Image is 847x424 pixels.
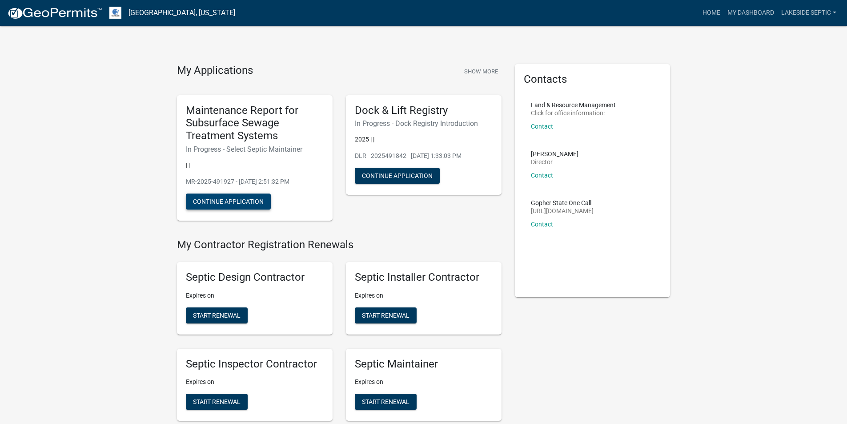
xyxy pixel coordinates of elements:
[362,398,409,405] span: Start Renewal
[461,64,502,79] button: Show More
[186,358,324,371] h5: Septic Inspector Contractor
[186,377,324,387] p: Expires on
[186,161,324,170] p: | |
[524,73,662,86] h5: Contacts
[355,119,493,128] h6: In Progress - Dock Registry Introduction
[186,194,271,210] button: Continue Application
[531,110,616,116] p: Click for office information:
[531,200,594,206] p: Gopher State One Call
[186,394,248,410] button: Start Renewal
[531,172,553,179] a: Contact
[531,221,553,228] a: Contact
[355,377,493,387] p: Expires on
[186,291,324,300] p: Expires on
[531,208,594,214] p: [URL][DOMAIN_NAME]
[355,104,493,117] h5: Dock & Lift Registry
[778,4,840,21] a: Lakeside Septic
[186,104,324,142] h5: Maintenance Report for Subsurface Sewage Treatment Systems
[193,311,241,319] span: Start Renewal
[362,311,409,319] span: Start Renewal
[355,358,493,371] h5: Septic Maintainer
[109,7,121,19] img: Otter Tail County, Minnesota
[531,159,578,165] p: Director
[186,145,324,153] h6: In Progress - Select Septic Maintainer
[355,394,417,410] button: Start Renewal
[186,177,324,186] p: MR-2025-491927 - [DATE] 2:51:32 PM
[699,4,724,21] a: Home
[355,271,493,284] h5: Septic Installer Contractor
[186,271,324,284] h5: Septic Design Contractor
[355,307,417,323] button: Start Renewal
[355,168,440,184] button: Continue Application
[177,238,502,251] h4: My Contractor Registration Renewals
[177,64,253,77] h4: My Applications
[355,151,493,161] p: DLR - 2025491842 - [DATE] 1:33:03 PM
[724,4,778,21] a: My Dashboard
[531,123,553,130] a: Contact
[531,102,616,108] p: Land & Resource Management
[128,5,235,20] a: [GEOGRAPHIC_DATA], [US_STATE]
[186,307,248,323] button: Start Renewal
[355,135,493,144] p: 2025 | |
[193,398,241,405] span: Start Renewal
[355,291,493,300] p: Expires on
[531,151,578,157] p: [PERSON_NAME]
